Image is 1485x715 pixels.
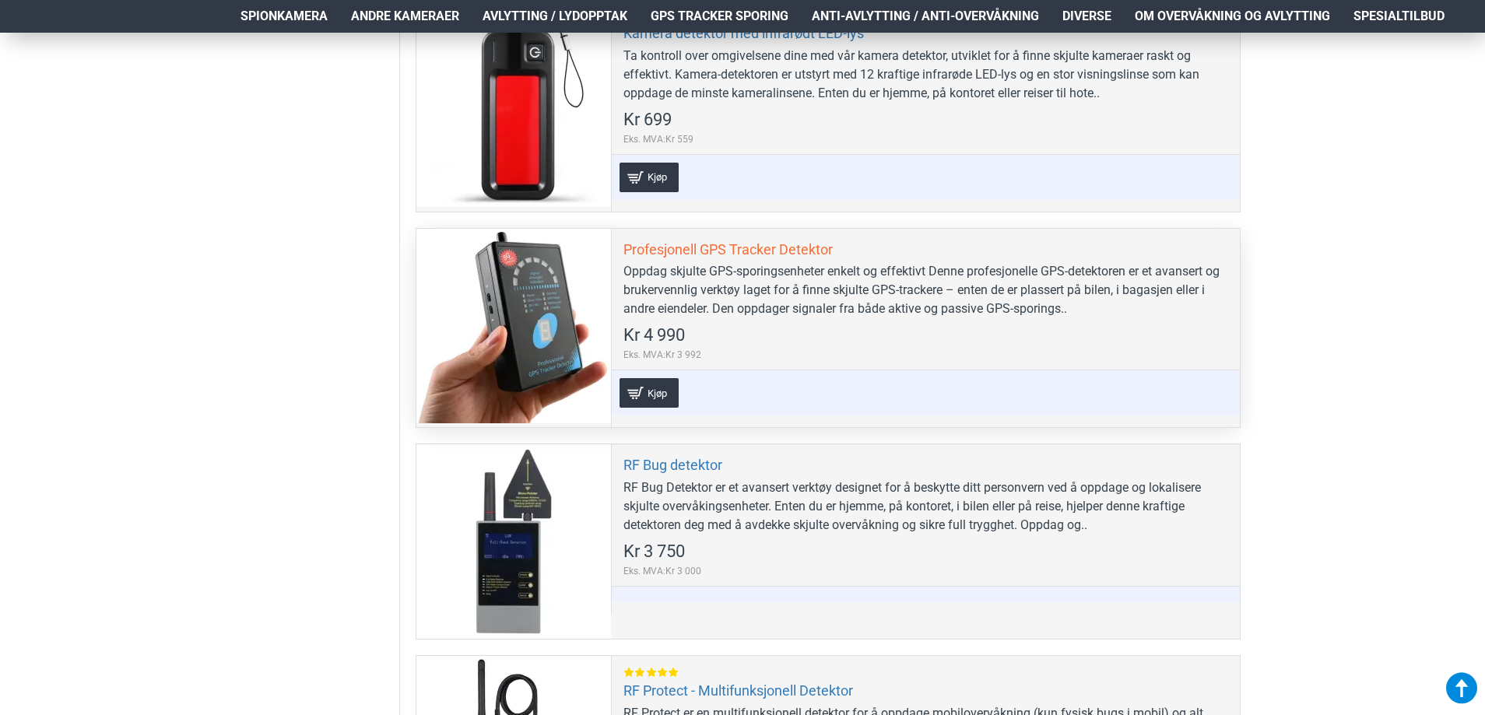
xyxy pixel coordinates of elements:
span: Anti-avlytting / Anti-overvåkning [812,7,1039,26]
span: GPS Tracker Sporing [651,7,788,26]
span: Andre kameraer [351,7,459,26]
a: Profesjonell GPS Tracker Detektor Profesjonell GPS Tracker Detektor [416,229,611,423]
span: Eks. MVA:Kr 559 [623,132,693,146]
img: tab_domain_overview_orange.svg [42,90,54,103]
div: Domain Overview [59,92,139,102]
span: Eks. MVA:Kr 3 992 [623,348,701,362]
span: Spionkamera [240,7,328,26]
div: RF Bug Detektor er et avansert verktøy designet for å beskytte ditt personvern ved å oppdage og l... [623,478,1228,534]
span: Kr 699 [623,111,672,128]
span: Avlytting / Lydopptak [483,7,627,26]
img: logo_orange.svg [25,25,37,37]
span: Spesialtilbud [1353,7,1445,26]
a: RF Bug detektor [623,456,722,474]
div: v 4.0.25 [44,25,76,37]
div: Ta kontroll over omgivelsene dine med vår kamera detektor, utviklet for å finne skjulte kameraer ... [623,47,1228,103]
img: website_grey.svg [25,40,37,53]
a: Kamera detektor med infrarødt LED-lys Kamera detektor med infrarødt LED-lys [416,12,611,207]
span: Diverse [1062,7,1111,26]
a: RF Protect - Multifunksjonell Detektor [623,682,853,699]
img: tab_keywords_by_traffic_grey.svg [155,90,167,103]
span: Kr 3 750 [623,543,685,560]
div: Oppdag skjulte GPS-sporingsenheter enkelt og effektivt Denne profesjonelle GPS-detektoren er et a... [623,262,1228,318]
span: Kjøp [644,172,671,182]
a: Kamera detektor med infrarødt LED-lys [623,24,864,42]
span: Om overvåkning og avlytting [1135,7,1330,26]
span: Kjøp [644,388,671,398]
a: RF Bug detektor RF Bug detektor [416,444,611,639]
div: Domain: [DOMAIN_NAME] [40,40,171,53]
a: Profesjonell GPS Tracker Detektor [623,240,833,258]
span: Eks. MVA:Kr 3 000 [623,564,701,578]
div: Keywords by Traffic [172,92,262,102]
span: Kr 4 990 [623,327,685,344]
